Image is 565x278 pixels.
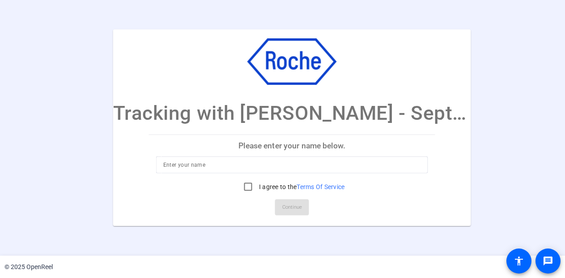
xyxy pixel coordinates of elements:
[543,256,553,266] mat-icon: message
[514,256,524,266] mat-icon: accessibility
[149,135,435,156] p: Please enter your name below.
[247,38,337,85] img: company-logo
[297,183,344,190] a: Terms Of Service
[163,160,421,170] input: Enter your name
[4,262,53,272] div: © 2025 OpenReel
[113,98,471,128] p: Tracking with [PERSON_NAME] - September Episode
[257,182,345,191] label: I agree to the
